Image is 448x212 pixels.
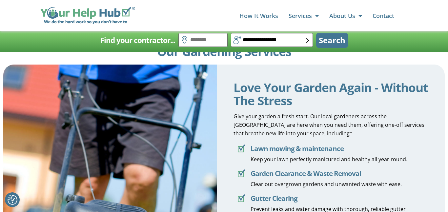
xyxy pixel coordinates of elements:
a: Services [289,9,319,22]
nav: Menu [142,9,394,22]
h2: Gutter Clearing [251,192,428,205]
p: Give your garden a fresh start. Our local gardeners across the [GEOGRAPHIC_DATA] are here when yo... [234,112,428,138]
a: About Us [329,9,362,22]
p: Keep your lawn perfectly manicured and healthy all year round. [251,155,407,164]
h2: Garden Clearance & Waste Removal [251,167,402,180]
img: Revisit consent button [8,195,17,205]
a: How It Works [239,9,278,22]
img: select-box-form.svg [306,38,309,43]
a: Contact [373,9,394,22]
p: Clear out overgrown gardens and unwanted waste with ease. [251,180,402,188]
h2: Our Gardening Services [3,45,445,58]
h2: Find your contractor... [100,34,175,47]
button: Search [316,33,348,48]
img: Your Help Hub Wide Logo [40,7,135,25]
button: Consent Preferences [8,195,17,205]
h2: Lawn mowing & maintenance [251,142,407,155]
span: Love Your Garden Again - Without The Stress [234,79,428,109]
